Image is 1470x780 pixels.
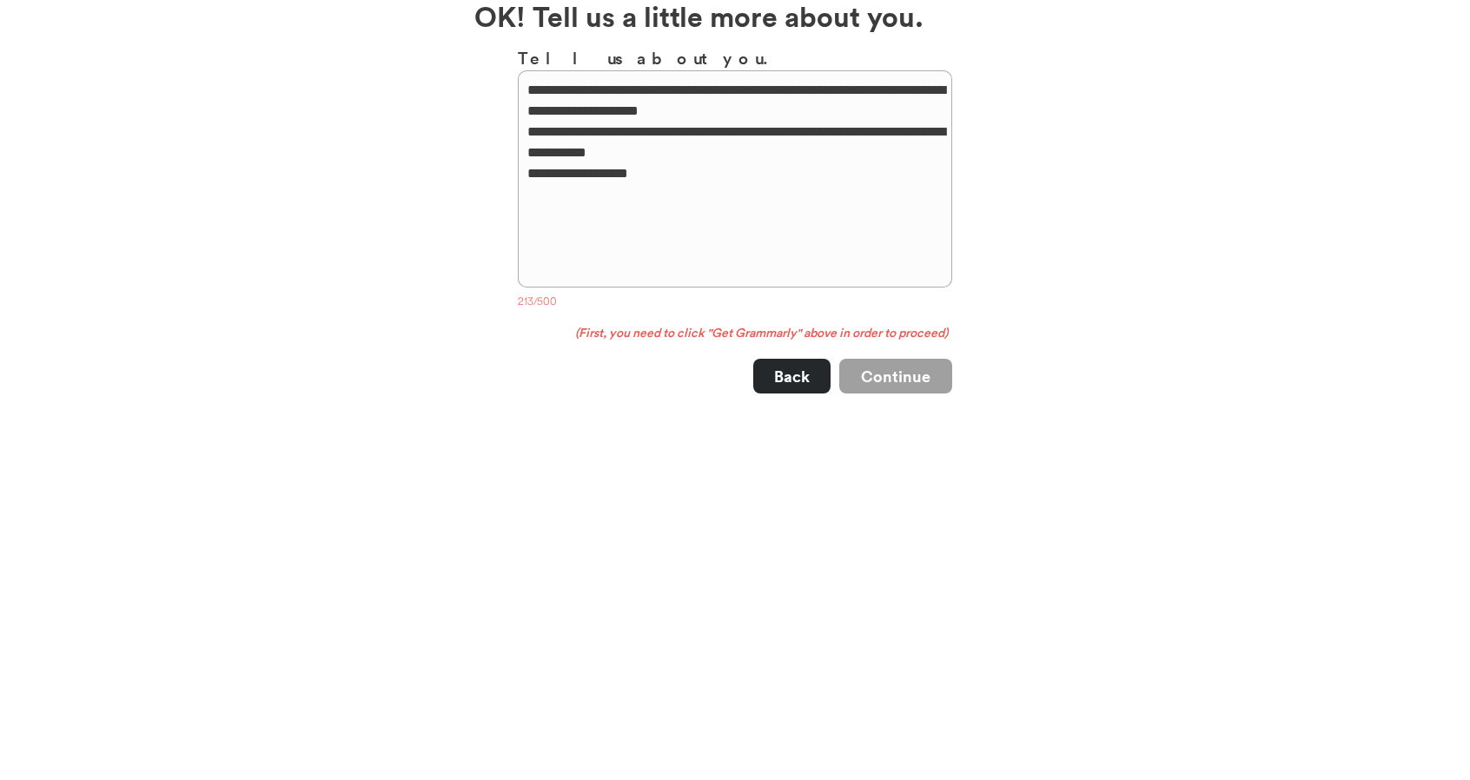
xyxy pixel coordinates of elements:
h3: Tell us about you. [518,45,952,70]
div: (First, you need to click "Get Grammarly" above in order to proceed) [518,325,952,342]
button: Continue [839,359,952,393]
div: 213/500 [518,294,952,312]
button: Back [753,359,831,393]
